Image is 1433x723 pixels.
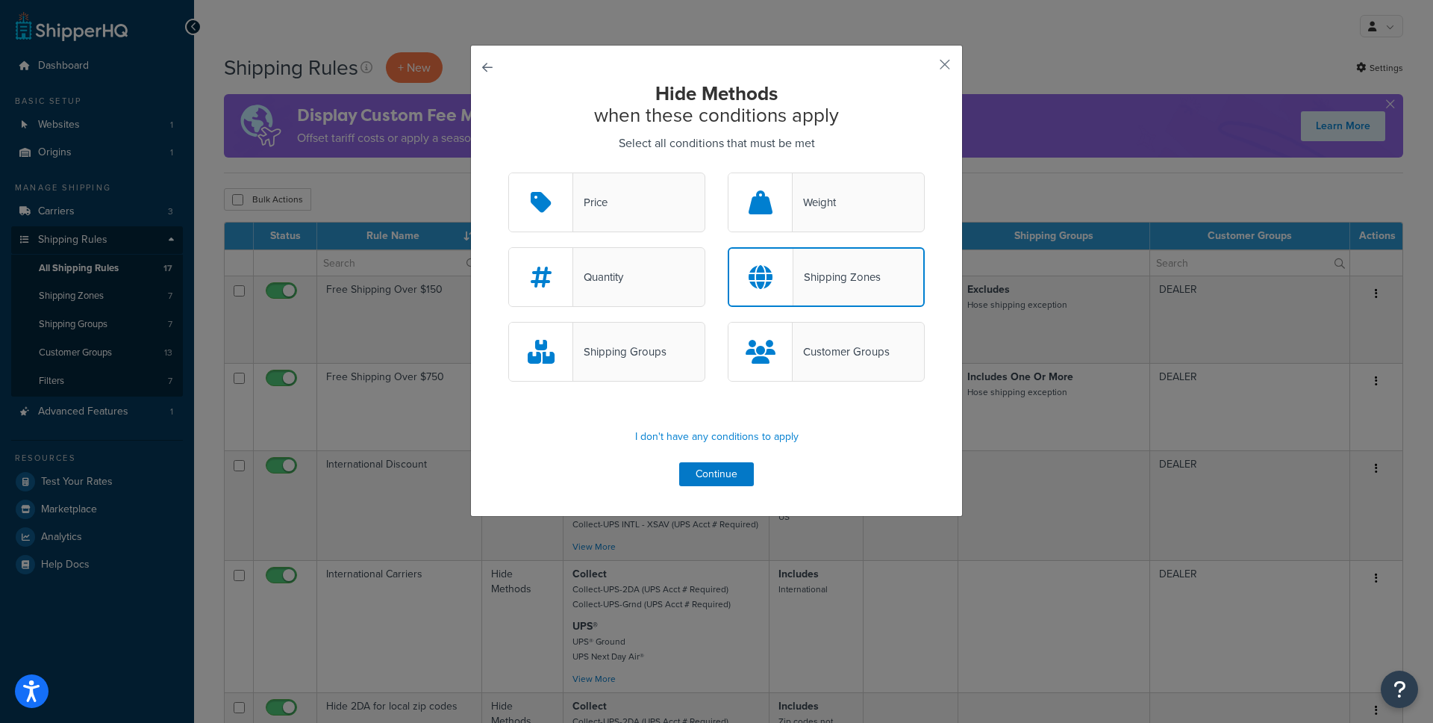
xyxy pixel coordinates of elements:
div: Shipping Groups [573,341,666,362]
button: Open Resource Center [1381,671,1418,708]
p: Select all conditions that must be met [508,133,925,154]
div: Quantity [573,267,623,288]
div: Customer Groups [793,341,890,362]
strong: Hide Methods [655,79,778,108]
div: Shipping Zones [793,267,881,288]
h2: when these conditions apply [508,83,925,125]
p: I don't have any conditions to apply [508,426,925,447]
div: Weight [793,192,836,213]
div: Price [573,192,608,213]
button: Continue [679,462,754,486]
